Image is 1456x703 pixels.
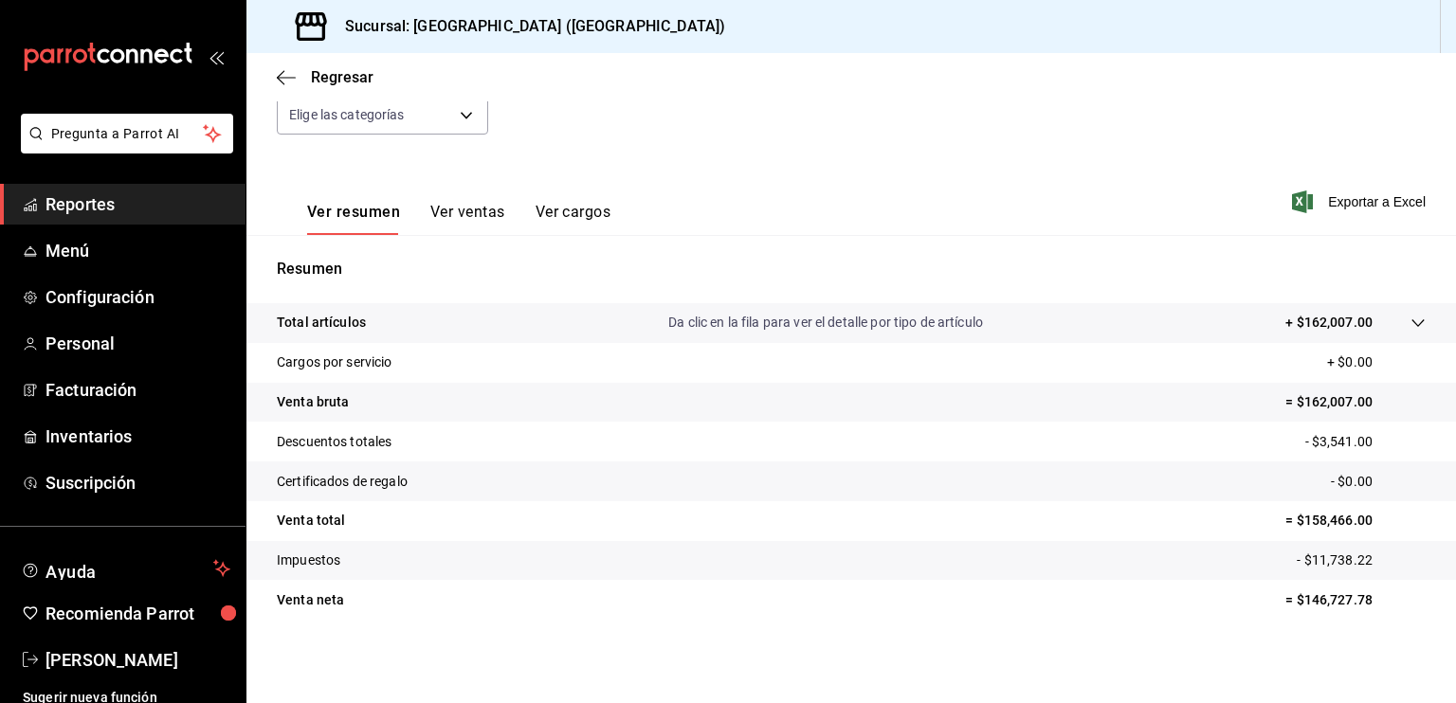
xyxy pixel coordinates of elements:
[1285,590,1426,610] p: = $146,727.78
[277,258,1426,280] p: Resumen
[45,284,230,310] span: Configuración
[536,203,611,235] button: Ver cargos
[209,49,224,64] button: open_drawer_menu
[668,313,983,333] p: Da clic en la fila para ver el detalle por tipo de artículo
[51,124,204,144] span: Pregunta a Parrot AI
[277,68,373,86] button: Regresar
[330,15,725,38] h3: Sucursal: [GEOGRAPHIC_DATA] ([GEOGRAPHIC_DATA])
[277,472,408,492] p: Certificados de regalo
[277,352,392,372] p: Cargos por servicio
[430,203,505,235] button: Ver ventas
[277,432,391,452] p: Descuentos totales
[1297,550,1426,570] p: - $11,738.22
[307,203,400,235] button: Ver resumen
[277,392,349,412] p: Venta bruta
[277,550,340,570] p: Impuestos
[1285,511,1426,531] p: = $158,466.00
[45,191,230,217] span: Reportes
[307,203,610,235] div: navigation tabs
[21,114,233,153] button: Pregunta a Parrot AI
[45,238,230,263] span: Menú
[1327,352,1426,372] p: + $0.00
[13,137,233,157] a: Pregunta a Parrot AI
[1285,392,1426,412] p: = $162,007.00
[45,647,230,673] span: [PERSON_NAME]
[289,105,405,124] span: Elige las categorías
[1296,190,1426,213] button: Exportar a Excel
[1331,472,1426,492] p: - $0.00
[311,68,373,86] span: Regresar
[45,470,230,496] span: Suscripción
[45,601,230,626] span: Recomienda Parrot
[45,424,230,449] span: Inventarios
[277,511,345,531] p: Venta total
[1285,313,1373,333] p: + $162,007.00
[45,331,230,356] span: Personal
[45,377,230,403] span: Facturación
[277,590,344,610] p: Venta neta
[1305,432,1426,452] p: - $3,541.00
[277,313,366,333] p: Total artículos
[45,557,206,580] span: Ayuda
